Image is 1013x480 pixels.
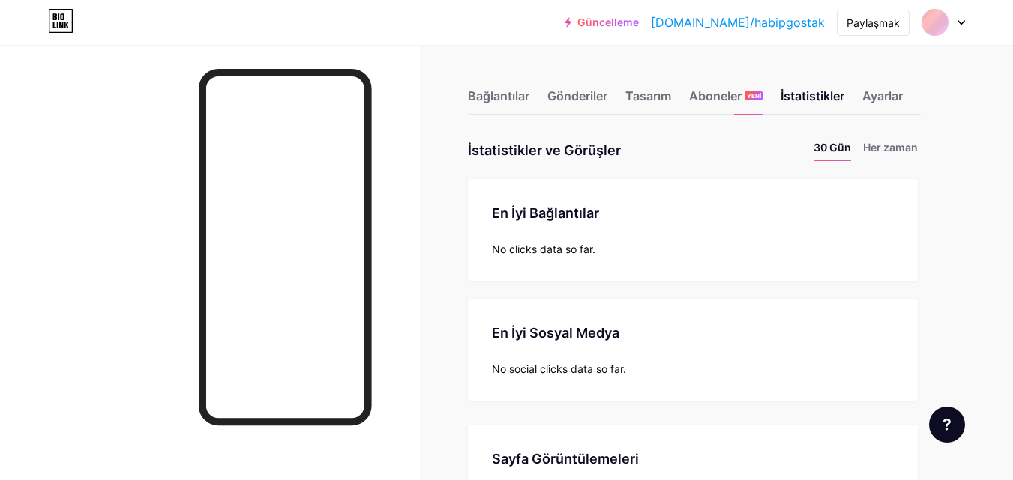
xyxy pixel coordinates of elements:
div: No social clicks data so far. [492,361,894,377]
font: Sayfa Görüntülemeleri [492,451,639,467]
font: İstatistikler [781,88,844,103]
font: En İyi Bağlantılar [492,205,599,221]
font: Bağlantılar [468,88,529,103]
font: Tasarım [625,88,671,103]
font: Her zaman [863,141,918,154]
font: En İyi Sosyal Medya [492,325,619,341]
a: [DOMAIN_NAME]/habipgostak [651,13,825,31]
font: Güncelleme [577,16,639,28]
font: YENİ [747,92,761,100]
font: 30 Gün [814,141,851,154]
font: Paylaşmak [847,16,900,29]
font: Aboneler [689,88,742,103]
font: Gönderiler [547,88,607,103]
font: İstatistikler ve Görüşler [468,142,621,158]
font: Ayarlar [862,88,903,103]
font: [DOMAIN_NAME]/habipgostak [651,15,825,30]
div: No clicks data so far. [492,241,894,257]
